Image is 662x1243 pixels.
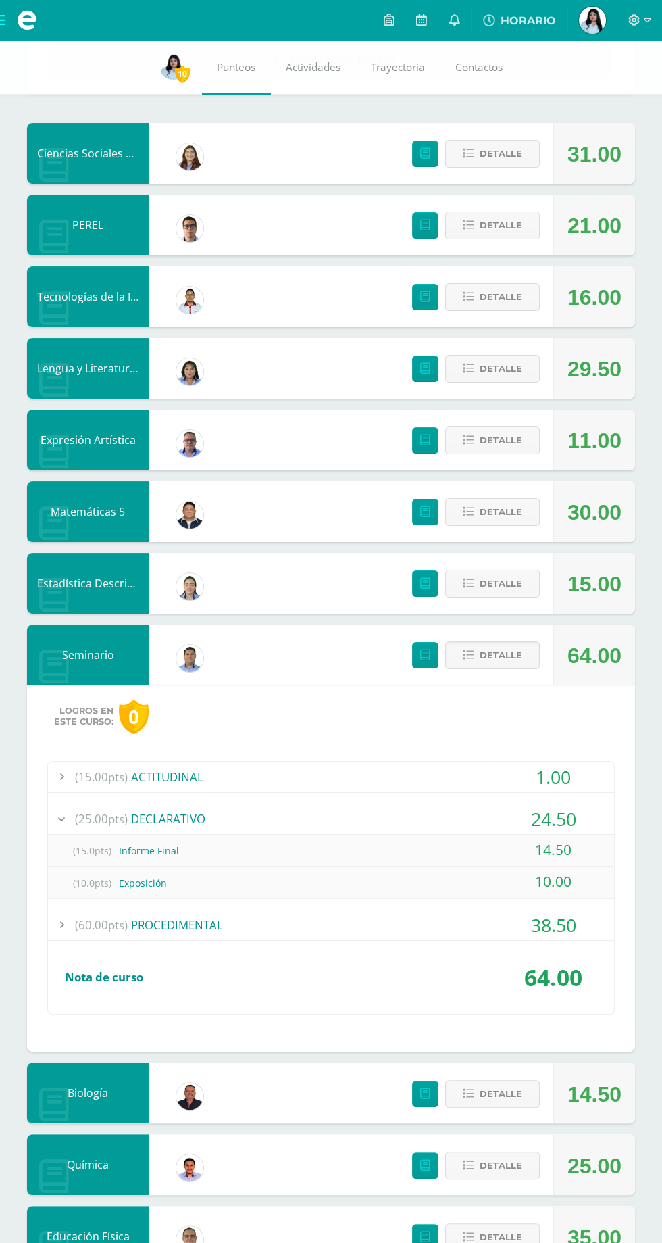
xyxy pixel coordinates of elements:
div: PROCEDIMENTAL [48,910,614,940]
img: 2c9694ff7bfac5f5943f65b81010a575.png [176,287,203,314]
img: 70cb7eb60b8f550c2f33c1bb3b1b05b9.png [176,1154,203,1181]
img: 7b62136f9b4858312d6e1286188a04bf.png [176,215,203,242]
div: 30.00 [567,482,621,543]
div: ACTITUDINAL [48,762,614,792]
span: Detalle [480,1153,522,1178]
div: 14.50 [492,835,614,865]
div: Lengua y Literatura 5 [27,338,149,399]
a: Contactos [440,41,518,95]
button: Detalle [445,212,540,239]
span: Detalle [480,213,522,238]
a: Punteos [202,41,271,95]
div: 29.50 [567,339,621,399]
div: DECLARATIVO [48,804,614,834]
div: 16.00 [567,267,621,328]
button: Detalle [445,140,540,168]
div: 15.00 [567,554,621,614]
img: 564a5008c949b7a933dbd60b14cd9c11.png [176,573,203,600]
img: 26b32a793cf393e8c14c67795abc6c50.png [176,1083,203,1110]
span: Detalle [480,428,522,453]
div: Expresión Artística [27,410,149,470]
button: Detalle [445,498,540,526]
div: Biología [27,1063,149,1123]
div: 38.50 [492,910,614,940]
span: Contactos [455,60,503,74]
span: 10 [175,66,190,82]
img: 13b0349025a0e0de4e66ee4ed905f431.png [176,430,203,457]
div: Matemáticas 5 [27,481,149,542]
button: Detalle [445,1080,540,1108]
img: 9d377caae0ea79d9f2233f751503500a.png [176,143,203,170]
span: (60.00pts) [75,910,128,940]
div: Estadística Descriptiva [27,553,149,614]
div: 11.00 [567,410,621,471]
img: ca3781a370d70c45eccb6d617ee6de09.png [159,53,186,80]
span: Detalle [480,141,522,166]
span: (15.00pts) [75,762,128,792]
div: Química [27,1134,149,1195]
div: 31.00 [567,124,621,185]
span: (10.0pts) [65,868,119,898]
div: 64.00 [567,625,621,686]
div: Ciencias Sociales y Formación Ciudadana 5 [27,123,149,184]
span: Trayectoria [371,60,425,74]
span: Detalle [480,285,522,310]
img: d947e860bee2cfd18864362c840b1d10.png [176,502,203,529]
a: Trayectoria [356,41,440,95]
div: Tecnologías de la Información y Comunicación 5 [27,266,149,327]
div: 10.00 [492,867,614,897]
span: Detalle [480,356,522,381]
div: 21.00 [567,195,621,256]
img: f902e38f6c2034015b0cb4cda7b0c891.png [176,358,203,385]
button: Detalle [445,426,540,454]
span: HORARIO [501,14,556,27]
div: 0 [119,700,149,734]
span: Detalle [480,499,522,525]
div: Seminario [27,625,149,685]
button: Detalle [445,1152,540,1179]
img: 7d6a89eaefe303c7f494a11f338f7e72.png [176,645,203,672]
span: Detalle [480,571,522,596]
span: Logros en este curso: [54,706,113,727]
div: Informe Final [48,835,614,866]
button: Detalle [445,355,540,383]
a: Actividades [271,41,356,95]
span: Punteos [217,60,255,74]
button: Detalle [445,283,540,311]
div: 25.00 [567,1136,621,1196]
span: Nota de curso [65,969,143,985]
span: (15.0pts) [65,835,119,866]
div: 14.50 [567,1064,621,1125]
div: 1.00 [492,762,614,792]
div: Exposición [48,868,614,898]
div: 24.50 [492,804,614,834]
span: Detalle [480,1081,522,1106]
span: Detalle [480,643,522,668]
div: 64.00 [492,952,614,1003]
span: Actividades [286,60,340,74]
button: Detalle [445,570,540,598]
img: ca3781a370d70c45eccb6d617ee6de09.png [579,7,606,34]
div: PEREL [27,195,149,255]
span: (25.00pts) [75,804,128,834]
button: Detalle [445,641,540,669]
